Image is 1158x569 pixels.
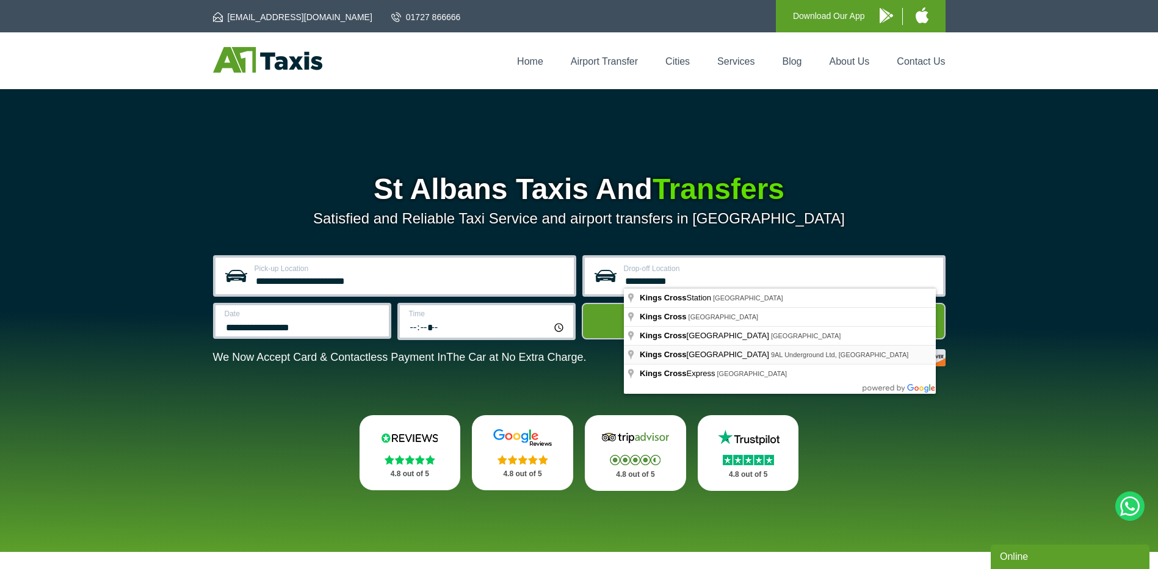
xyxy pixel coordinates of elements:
[711,467,786,482] p: 4.8 out of 5
[717,56,755,67] a: Services
[713,294,783,302] span: [GEOGRAPHIC_DATA]
[213,351,587,364] p: We Now Accept Card & Contactless Payment In
[213,175,946,204] h1: St Albans Taxis And
[640,293,687,302] span: Kings Cross
[585,415,686,491] a: Tripadvisor Stars 4.8 out of 5
[717,370,787,377] span: [GEOGRAPHIC_DATA]
[486,429,559,447] img: Google
[446,351,586,363] span: The Car at No Extra Charge.
[225,310,382,317] label: Date
[689,313,759,321] span: [GEOGRAPHIC_DATA]
[255,265,566,272] label: Pick-up Location
[599,429,672,447] img: Tripadvisor
[391,11,461,23] a: 01727 866666
[793,9,865,24] p: Download Our App
[385,455,435,465] img: Stars
[498,455,548,465] img: Stars
[409,310,566,317] label: Time
[517,56,543,67] a: Home
[373,429,446,447] img: Reviews.io
[624,265,936,272] label: Drop-off Location
[723,455,774,465] img: Stars
[880,8,893,23] img: A1 Taxis Android App
[213,11,372,23] a: [EMAIL_ADDRESS][DOMAIN_NAME]
[571,56,638,67] a: Airport Transfer
[582,303,946,339] button: Get Quote
[373,466,447,482] p: 4.8 out of 5
[771,332,841,339] span: [GEOGRAPHIC_DATA]
[213,210,946,227] p: Satisfied and Reliable Taxi Service and airport transfers in [GEOGRAPHIC_DATA]
[712,429,785,447] img: Trustpilot
[598,467,673,482] p: 4.8 out of 5
[782,56,802,67] a: Blog
[472,415,573,490] a: Google Stars 4.8 out of 5
[830,56,870,67] a: About Us
[360,415,461,490] a: Reviews.io Stars 4.8 out of 5
[916,7,928,23] img: A1 Taxis iPhone App
[610,455,660,465] img: Stars
[640,369,717,378] span: Express
[213,47,322,73] img: A1 Taxis St Albans LTD
[640,331,687,340] span: Kings Cross
[485,466,560,482] p: 4.8 out of 5
[640,369,687,378] span: Kings Cross
[640,312,687,321] span: Kings Cross
[640,350,687,359] span: Kings Cross
[698,415,799,491] a: Trustpilot Stars 4.8 out of 5
[771,351,908,358] span: 9AL Underground Ltd, [GEOGRAPHIC_DATA]
[640,331,771,340] span: [GEOGRAPHIC_DATA]
[991,542,1152,569] iframe: chat widget
[640,350,771,359] span: [GEOGRAPHIC_DATA]
[640,293,713,302] span: Station
[897,56,945,67] a: Contact Us
[653,173,784,205] span: Transfers
[665,56,690,67] a: Cities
